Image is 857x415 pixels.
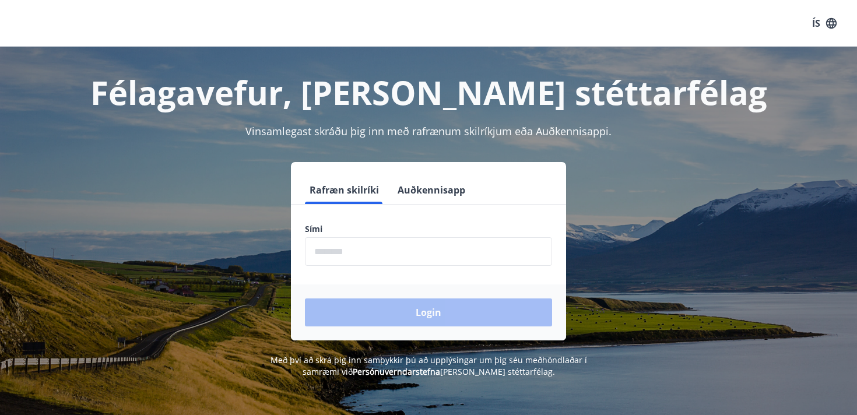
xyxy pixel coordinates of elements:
a: Persónuverndarstefna [353,366,440,377]
button: ÍS [806,13,843,34]
span: Með því að skrá þig inn samþykkir þú að upplýsingar um þig séu meðhöndlaðar í samræmi við [PERSON... [271,354,587,377]
label: Sími [305,223,552,235]
span: Vinsamlegast skráðu þig inn með rafrænum skilríkjum eða Auðkennisappi. [245,124,612,138]
button: Auðkennisapp [393,176,470,204]
button: Rafræn skilríki [305,176,384,204]
h1: Félagavefur, [PERSON_NAME] stéttarfélag [23,70,834,114]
